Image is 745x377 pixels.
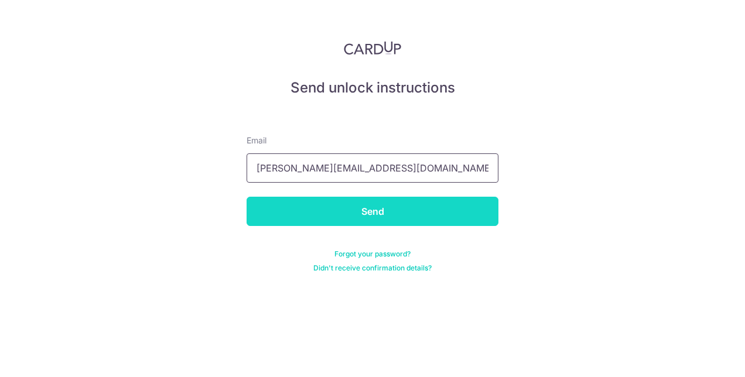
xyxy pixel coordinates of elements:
[313,263,432,273] a: Didn't receive confirmation details?
[334,249,411,259] a: Forgot your password?
[247,153,498,183] input: Enter your Email
[247,197,498,226] input: Send
[247,135,266,145] span: translation missing: en.devise.label.Email
[247,78,498,97] h5: Send unlock instructions
[344,41,401,55] img: CardUp Logo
